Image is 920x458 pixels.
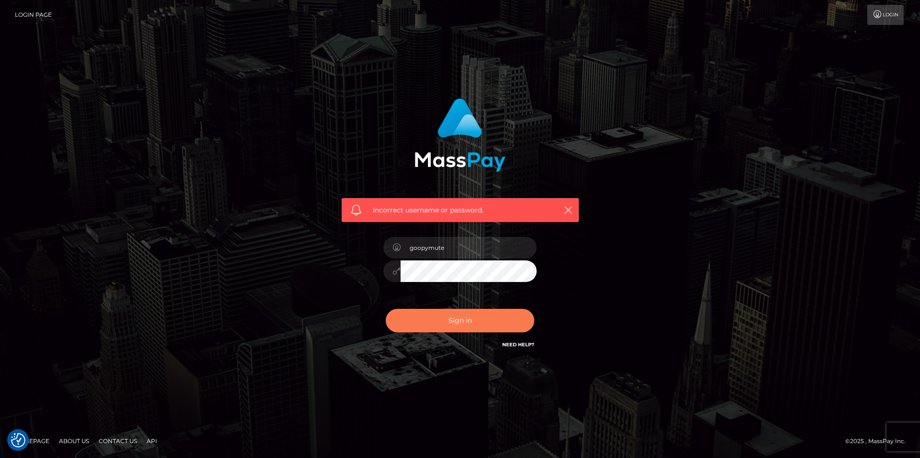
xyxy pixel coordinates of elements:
span: Incorrect username or password. [373,205,548,215]
a: Login Page [15,5,52,25]
a: Login [867,5,904,25]
input: Username... [401,237,537,258]
img: MassPay Login [414,98,506,172]
button: Sign in [386,309,534,332]
a: API [143,434,161,448]
button: Consent Preferences [11,433,25,447]
div: © 2025 , MassPay Inc. [845,436,913,446]
img: Revisit consent button [11,433,25,447]
a: Contact Us [95,434,141,448]
a: About Us [55,434,93,448]
a: Need Help? [502,341,534,348]
a: Homepage [11,434,53,448]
